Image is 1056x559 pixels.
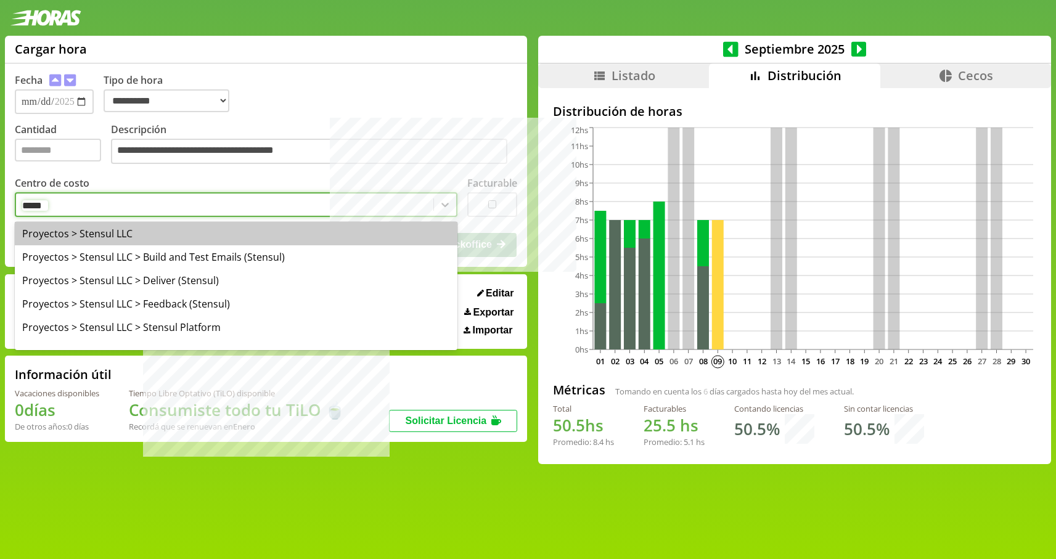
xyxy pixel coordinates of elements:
[669,356,678,367] text: 06
[816,356,825,367] text: 16
[844,418,890,440] h1: 50.5 %
[15,41,87,57] h1: Cargar hora
[571,124,588,136] tspan: 12hs
[575,270,588,281] tspan: 4hs
[734,418,780,440] h1: 50.5 %
[15,366,112,383] h2: Información útil
[571,159,588,170] tspan: 10hs
[15,316,457,339] div: Proyectos > Stensul LLC > Stensul Platform
[104,89,229,112] select: Tipo de hora
[553,414,585,436] span: 50.5
[15,292,457,316] div: Proyectos > Stensul LLC > Feedback (Stensul)
[15,222,457,245] div: Proyectos > Stensul LLC
[575,288,588,300] tspan: 3hs
[15,399,99,421] h1: 0 días
[644,436,705,447] div: Promedio: hs
[596,356,605,367] text: 01
[575,214,588,226] tspan: 7hs
[743,356,751,367] text: 11
[575,251,588,263] tspan: 5hs
[15,176,89,190] label: Centro de costo
[684,436,694,447] span: 5.1
[15,73,43,87] label: Fecha
[575,233,588,244] tspan: 6hs
[890,356,898,367] text: 21
[615,386,854,397] span: Tomando en cuenta los días cargados hasta hoy del mes actual.
[844,403,924,414] div: Sin contar licencias
[129,421,345,432] div: Recordá que se renuevan en
[875,356,883,367] text: 20
[640,356,649,367] text: 04
[767,67,841,84] span: Distribución
[978,356,986,367] text: 27
[801,356,810,367] text: 15
[571,141,588,152] tspan: 11hs
[553,436,614,447] div: Promedio: hs
[575,196,588,207] tspan: 8hs
[467,176,517,190] label: Facturable
[846,356,854,367] text: 18
[553,414,614,436] h1: hs
[15,421,99,432] div: De otros años: 0 días
[593,436,604,447] span: 8.4
[728,356,737,367] text: 10
[948,356,957,367] text: 25
[612,67,655,84] span: Listado
[553,382,605,398] h2: Métricas
[1007,356,1015,367] text: 29
[993,356,1001,367] text: 28
[233,421,255,432] b: Enero
[15,269,457,292] div: Proyectos > Stensul LLC > Deliver (Stensul)
[575,177,588,189] tspan: 9hs
[713,356,722,367] text: 09
[933,356,943,367] text: 24
[1021,356,1030,367] text: 30
[644,403,705,414] div: Facturables
[644,414,676,436] span: 25.5
[772,356,781,367] text: 13
[15,123,111,168] label: Cantidad
[958,67,993,84] span: Cecos
[860,356,869,367] text: 19
[473,325,513,336] span: Importar
[575,325,588,337] tspan: 1hs
[831,356,840,367] text: 17
[389,410,517,432] button: Solicitar Licencia
[904,356,913,367] text: 22
[758,356,766,367] text: 12
[553,403,614,414] div: Total
[406,415,487,426] span: Solicitar Licencia
[553,103,1036,120] h2: Distribución de horas
[473,307,514,318] span: Exportar
[104,73,239,114] label: Tipo de hora
[611,356,620,367] text: 02
[703,386,708,397] span: 6
[460,306,517,319] button: Exportar
[575,307,588,318] tspan: 2hs
[10,10,81,26] img: logotipo
[473,287,518,300] button: Editar
[684,356,693,367] text: 07
[655,356,663,367] text: 05
[626,356,634,367] text: 03
[787,356,796,367] text: 14
[129,399,345,421] h1: Consumiste todo tu TiLO 🍵
[15,139,101,161] input: Cantidad
[644,414,705,436] h1: hs
[699,356,708,367] text: 08
[734,403,814,414] div: Contando licencias
[486,288,514,299] span: Editar
[15,245,457,269] div: Proyectos > Stensul LLC > Build and Test Emails (Stensul)
[919,356,928,367] text: 23
[111,139,507,165] textarea: Descripción
[129,388,345,399] div: Tiempo Libre Optativo (TiLO) disponible
[111,123,517,168] label: Descripción
[963,356,972,367] text: 26
[739,41,851,57] span: Septiembre 2025
[15,388,99,399] div: Vacaciones disponibles
[575,344,588,355] tspan: 0hs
